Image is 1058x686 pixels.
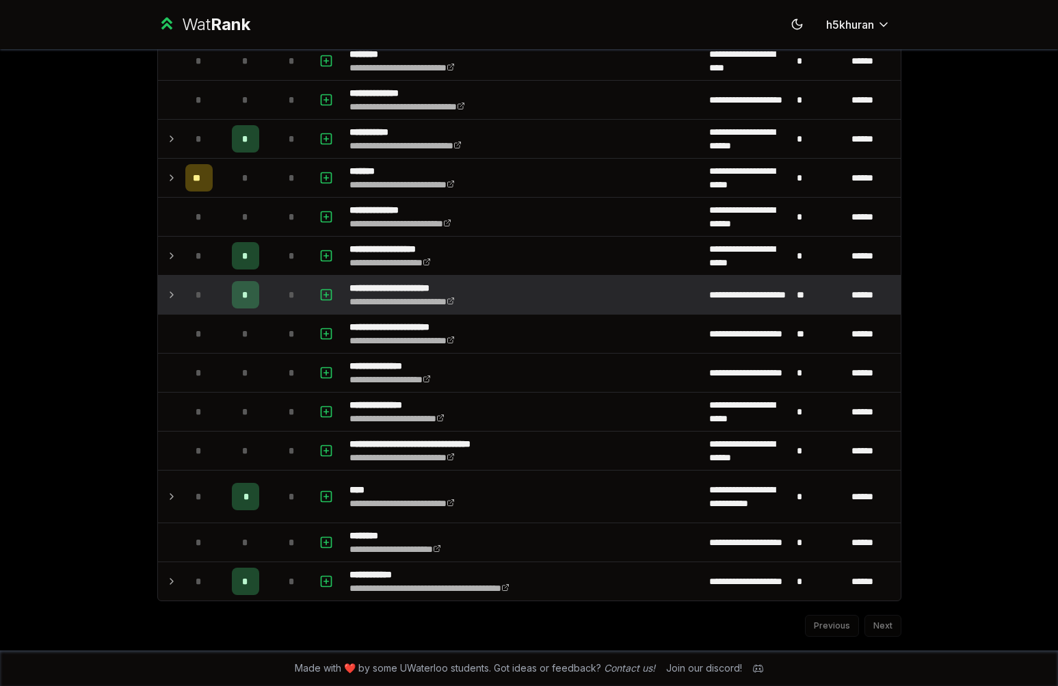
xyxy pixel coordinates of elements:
[815,12,901,37] button: h5khuran
[604,662,655,674] a: Contact us!
[666,661,742,675] div: Join our discord!
[182,14,250,36] div: Wat
[157,14,251,36] a: WatRank
[295,661,655,675] span: Made with ❤️ by some UWaterloo students. Got ideas or feedback?
[826,16,874,33] span: h5khuran
[211,14,250,34] span: Rank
